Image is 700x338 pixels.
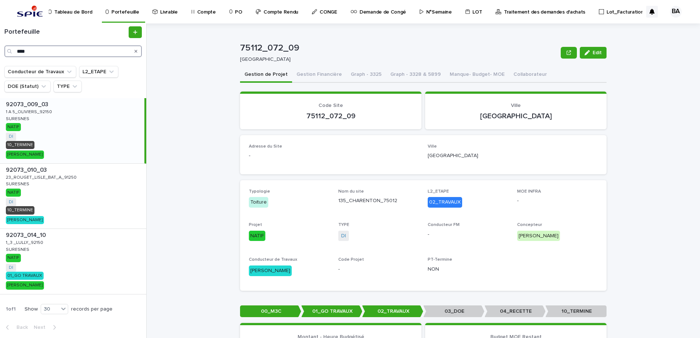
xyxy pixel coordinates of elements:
span: Edit [593,50,602,55]
p: 75112_072_09 [240,43,558,53]
a: DI [9,200,13,205]
div: [PERSON_NAME] [6,151,44,159]
p: 00_M3C [240,305,301,317]
span: PT-Termine [428,257,452,262]
p: - [249,152,419,160]
span: Code Site [318,103,343,108]
p: SURESNES [6,246,31,252]
span: Ville [511,103,521,108]
img: svstPd6MQfCT1uX1QGkG [15,4,45,19]
div: BA [670,6,682,18]
div: 01_GO TRAVAUX [6,272,44,280]
p: [GEOGRAPHIC_DATA] [240,56,555,63]
div: 10_TERMINE [6,141,34,149]
span: Conducteur FM [428,223,460,227]
span: Conducteur de Travaux [249,257,297,262]
a: DI [9,134,13,139]
p: 75112_072_09 [249,112,413,120]
div: 10_TERMINE [6,206,34,214]
button: Edit [580,47,607,59]
a: DI [341,232,346,240]
span: MOE INFRA [517,189,541,194]
span: TYPE [338,223,349,227]
button: Next [31,324,62,331]
p: 135_CHARENTON_75012 [338,197,419,205]
span: Nom du site [338,189,364,194]
p: 1_3 _LULLY_92150 [6,239,45,245]
button: DOE (Statut) [4,81,51,92]
button: TYPE [54,81,82,92]
p: 03_DOE [423,305,485,317]
p: SURESNES [6,115,31,122]
div: Toiture [249,197,268,208]
a: DI [9,265,13,270]
p: SURESNES [6,180,31,187]
div: [PERSON_NAME] [6,281,44,289]
p: 92073_010_03 [6,165,48,174]
div: NATIF [249,231,265,241]
span: Code Projet [338,257,364,262]
div: [PERSON_NAME] [517,231,560,241]
p: 04_RECETTE [485,305,546,317]
div: [PERSON_NAME] [6,216,44,224]
p: [GEOGRAPHIC_DATA] [428,152,598,160]
p: 92073_009_03 [6,100,50,108]
button: L2_ETAPE [79,66,118,78]
span: Back [12,325,28,330]
button: Gestion de Projet [240,67,292,83]
span: Concepteur [517,223,542,227]
p: [GEOGRAPHIC_DATA] [434,112,598,120]
div: 02_TRAVAUX [428,197,462,208]
p: 02_TRAVAUX [362,305,423,317]
p: Show [25,306,38,312]
p: - [517,197,598,205]
span: Projet [249,223,262,227]
button: Graph - 3328 & 5899 [386,67,445,83]
span: Ville [428,144,437,149]
p: - [338,265,419,273]
p: records per page [71,306,113,312]
span: Typologie [249,189,270,194]
input: Search [4,45,142,57]
button: Gestion Financière [292,67,346,83]
p: NON [428,265,508,273]
div: [PERSON_NAME] [249,265,292,276]
div: 30 [41,305,59,313]
button: Graph - 3325 [346,67,386,83]
p: - [428,231,508,238]
p: 10_TERMINE [545,305,607,317]
button: Conducteur de Travaux [4,66,76,78]
p: 92073_014_10 [6,230,47,239]
button: Manque- Budget- MOE [445,67,509,83]
span: Next [34,325,50,330]
h1: Portefeuille [4,28,127,36]
div: NATIF [6,189,21,197]
p: 23_ROUGET_LISLE_BAT_A_91250 [6,174,78,180]
span: Adresse du Site [249,144,282,149]
p: 1 A 5_OLIVIERS_92150 [6,108,54,115]
p: 01_GO TRAVAUX [301,305,362,317]
div: NATIF [6,254,21,262]
span: L2_ETAPE [428,189,449,194]
button: Collaborateur [509,67,551,83]
div: NATIF [6,123,21,131]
